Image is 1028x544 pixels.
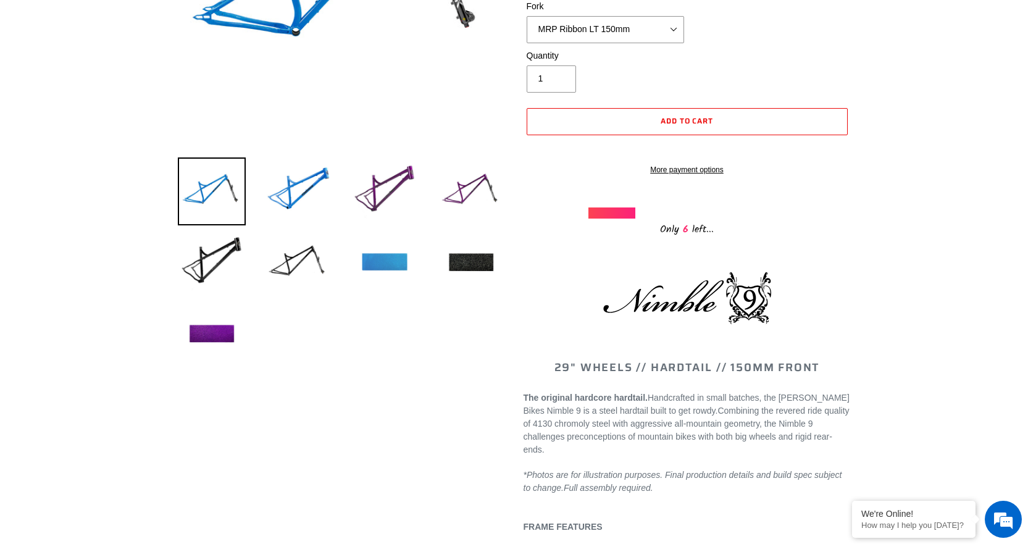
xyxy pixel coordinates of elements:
[524,393,648,403] strong: The original hardcore hardtail.
[524,393,850,416] span: Handcrafted in small batches, the [PERSON_NAME] Bikes Nimble 9 is a steel hardtail built to get r...
[437,157,505,225] img: Load image into Gallery viewer, NIMBLE 9 - Frame + Fork
[527,49,684,62] label: Quantity
[524,522,603,532] b: FRAME FEATURES
[264,157,332,225] img: Load image into Gallery viewer, NIMBLE 9 - Frame + Fork
[6,337,235,380] textarea: Type your message and hit 'Enter'
[861,521,966,530] p: How may I help you today?
[588,219,786,238] div: Only left...
[264,229,332,297] img: Load image into Gallery viewer, NIMBLE 9 - Frame + Fork
[527,164,848,175] a: More payment options
[203,6,232,36] div: Minimize live chat window
[564,483,653,493] span: Full assembly required.
[554,359,820,376] span: 29" WHEELS // HARDTAIL // 150MM FRONT
[351,229,419,297] img: Load image into Gallery viewer, NIMBLE 9 - Frame + Fork
[72,156,170,280] span: We're online!
[661,115,714,127] span: Add to cart
[861,509,966,519] div: We're Online!
[178,301,246,369] img: Load image into Gallery viewer, NIMBLE 9 - Frame + Fork
[351,157,419,225] img: Load image into Gallery viewer, NIMBLE 9 - Frame + Fork
[83,69,226,85] div: Chat with us now
[437,229,505,297] img: Load image into Gallery viewer, NIMBLE 9 - Frame + Fork
[178,157,246,225] img: Load image into Gallery viewer, NIMBLE 9 - Frame + Fork
[178,229,246,297] img: Load image into Gallery viewer, NIMBLE 9 - Frame + Fork
[679,222,692,237] span: 6
[14,68,32,86] div: Navigation go back
[524,406,850,454] span: Combining the revered ride quality of 4130 chromoly steel with aggressive all-mountain geometry, ...
[40,62,70,93] img: d_696896380_company_1647369064580_696896380
[524,470,842,493] em: *Photos are for illustration purposes. Final production details and build spec subject to change.
[527,108,848,135] button: Add to cart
